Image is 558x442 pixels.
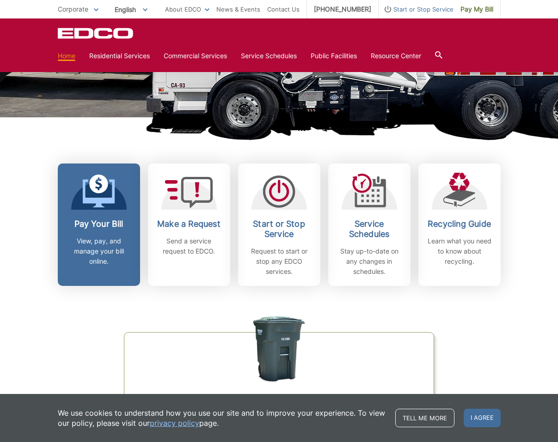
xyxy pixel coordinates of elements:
a: News & Events [216,4,260,14]
span: English [108,2,154,17]
h2: Pay Your Bill [65,219,133,229]
span: Corporate [58,5,88,13]
a: Recycling Guide Learn what you need to know about recycling. [418,163,501,286]
a: Commercial Services [164,51,227,61]
p: We use cookies to understand how you use our site and to improve your experience. To view our pol... [58,408,386,428]
a: About EDCO [165,4,209,14]
a: privacy policy [150,418,199,428]
h2: Recycling Guide [425,219,494,229]
span: I agree [464,409,501,427]
h2: Make a Request [155,219,223,229]
p: Learn what you need to know about recycling. [425,236,494,266]
p: View, pay, and manage your bill online. [65,236,133,266]
span: Pay My Bill [460,4,493,14]
h2: Service Schedules [335,219,404,239]
p: Stay up-to-date on any changes in schedules. [335,246,404,277]
a: Make a Request Send a service request to EDCO. [148,163,230,286]
a: Residential Services [89,51,150,61]
a: EDCD logo. Return to the homepage. [58,28,135,39]
a: Resource Center [371,51,421,61]
a: Public Facilities [311,51,357,61]
a: Service Schedules [241,51,297,61]
a: Pay Your Bill View, pay, and manage your bill online. [58,163,140,286]
h2: Start or Stop Service [245,219,313,239]
a: Tell me more [395,409,454,427]
a: Service Schedules Stay up-to-date on any changes in schedules. [328,163,411,286]
a: Home [58,51,75,61]
p: Send a service request to EDCO. [155,236,223,256]
p: Request to start or stop any EDCO services. [245,246,313,277]
a: Contact Us [267,4,300,14]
